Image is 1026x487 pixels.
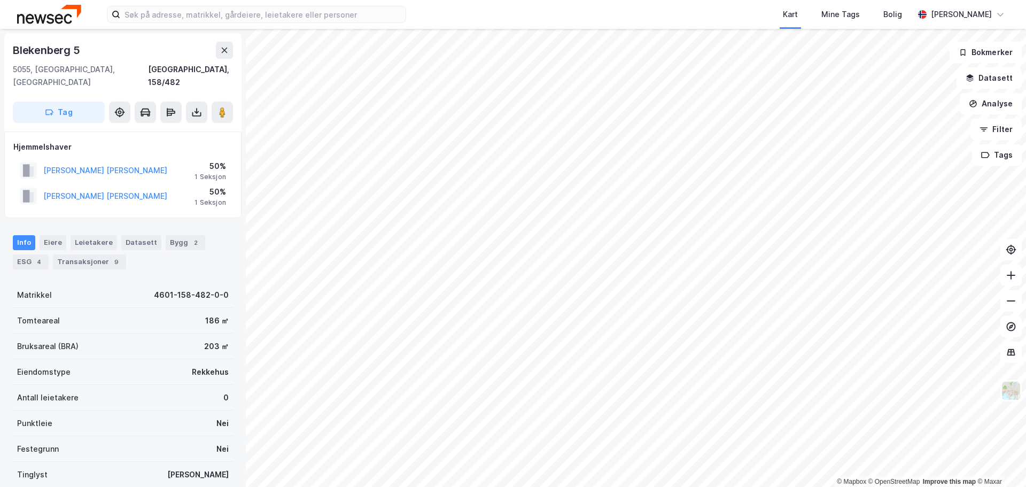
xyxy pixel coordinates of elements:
[216,443,229,455] div: Nei
[17,5,81,24] img: newsec-logo.f6e21ccffca1b3a03d2d.png
[195,185,226,198] div: 50%
[957,67,1022,89] button: Datasett
[166,235,205,250] div: Bygg
[950,42,1022,63] button: Bokmerker
[17,366,71,378] div: Eiendomstype
[837,478,866,485] a: Mapbox
[204,340,229,353] div: 203 ㎡
[17,314,60,327] div: Tomteareal
[13,141,232,153] div: Hjemmelshaver
[167,468,229,481] div: [PERSON_NAME]
[821,8,860,21] div: Mine Tags
[205,314,229,327] div: 186 ㎡
[192,366,229,378] div: Rekkehus
[868,478,920,485] a: OpenStreetMap
[17,391,79,404] div: Antall leietakere
[13,102,105,123] button: Tag
[13,254,49,269] div: ESG
[195,198,226,207] div: 1 Seksjon
[960,93,1022,114] button: Analyse
[190,237,201,248] div: 2
[216,417,229,430] div: Nei
[931,8,992,21] div: [PERSON_NAME]
[223,391,229,404] div: 0
[13,42,82,59] div: Blekenberg 5
[195,173,226,181] div: 1 Seksjon
[17,443,59,455] div: Festegrunn
[111,257,122,267] div: 9
[121,235,161,250] div: Datasett
[13,63,148,89] div: 5055, [GEOGRAPHIC_DATA], [GEOGRAPHIC_DATA]
[71,235,117,250] div: Leietakere
[17,289,52,302] div: Matrikkel
[972,144,1022,166] button: Tags
[1001,381,1021,401] img: Z
[148,63,233,89] div: [GEOGRAPHIC_DATA], 158/482
[154,289,229,302] div: 4601-158-482-0-0
[40,235,66,250] div: Eiere
[17,340,79,353] div: Bruksareal (BRA)
[34,257,44,267] div: 4
[17,417,52,430] div: Punktleie
[883,8,902,21] div: Bolig
[783,8,798,21] div: Kart
[17,468,48,481] div: Tinglyst
[923,478,976,485] a: Improve this map
[120,6,406,22] input: Søk på adresse, matrikkel, gårdeiere, leietakere eller personer
[970,119,1022,140] button: Filter
[973,436,1026,487] iframe: Chat Widget
[13,235,35,250] div: Info
[53,254,126,269] div: Transaksjoner
[195,160,226,173] div: 50%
